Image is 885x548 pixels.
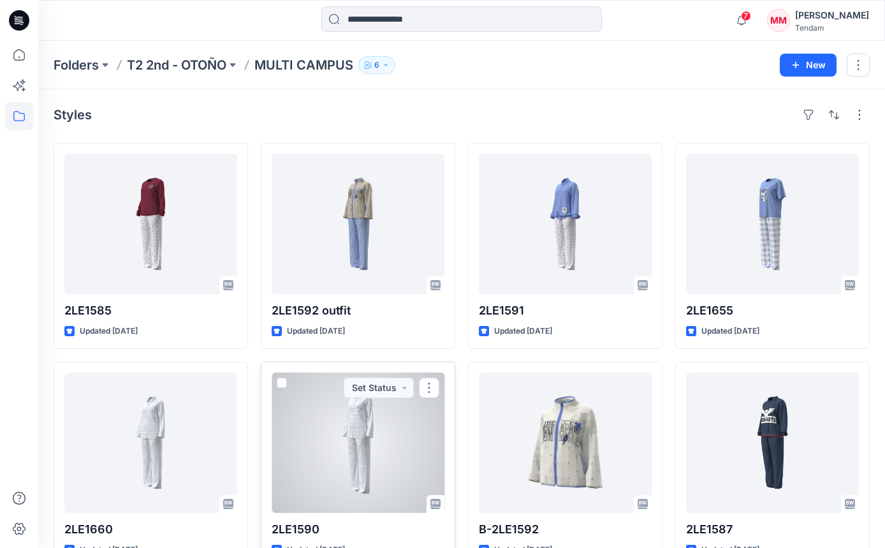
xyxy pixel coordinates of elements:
[64,521,237,538] p: 2LE1660
[479,154,652,294] a: 2LE1591
[686,302,859,320] p: 2LE1655
[479,373,652,513] a: B-2LE1592
[795,23,869,33] div: Tendam
[54,107,92,122] h4: Styles
[780,54,837,77] button: New
[479,521,652,538] p: B-2LE1592
[374,58,379,72] p: 6
[741,11,751,21] span: 7
[254,56,353,74] p: MULTI CAMPUS
[64,154,237,294] a: 2LE1585
[795,8,869,23] div: [PERSON_NAME]
[127,56,226,74] a: T2 2nd - OTOÑO
[272,373,444,513] a: 2LE1590
[701,325,759,338] p: Updated [DATE]
[272,302,444,320] p: 2LE1592 outfit
[686,154,859,294] a: 2LE1655
[272,154,444,294] a: 2LE1592 outfit
[494,325,552,338] p: Updated [DATE]
[287,325,345,338] p: Updated [DATE]
[80,325,138,338] p: Updated [DATE]
[767,9,790,32] div: MM
[64,302,237,320] p: 2LE1585
[54,56,99,74] a: Folders
[358,56,395,74] button: 6
[272,521,444,538] p: 2LE1590
[686,373,859,513] a: 2LE1587
[686,521,859,538] p: 2LE1587
[479,302,652,320] p: 2LE1591
[64,373,237,513] a: 2LE1660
